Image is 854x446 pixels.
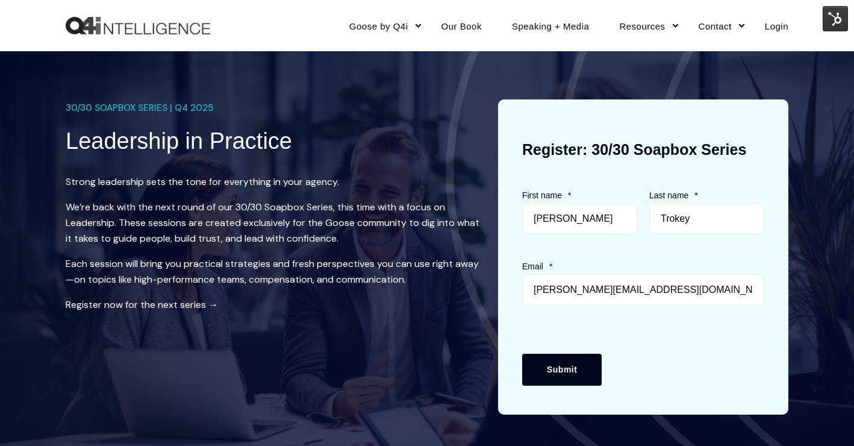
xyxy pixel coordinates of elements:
[66,17,210,35] a: Back to Home
[66,256,479,287] p: Each session will bring you practical strategies and fresh perspectives you can use right away—on...
[66,174,479,190] p: Strong leadership sets the tone for everything in your agency.
[66,199,479,247] p: We’re back with the next round of our 30/30 Soapbox Series, this time with a focus on Leadership....
[66,297,479,313] p: Register now for the next series →
[522,262,543,271] span: Email
[66,99,213,117] span: 30/30 SOAPBOX SERIES | Q4 2025
[66,17,210,35] img: Q4intelligence, LLC logo
[649,190,688,200] span: Last name
[823,6,848,31] img: HubSpot Tools Menu Toggle
[522,354,602,385] input: Submit
[522,124,764,175] h3: Register: 30/30 Soapbox Series
[522,190,562,200] span: First name
[66,126,469,156] h1: Leadership in Practice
